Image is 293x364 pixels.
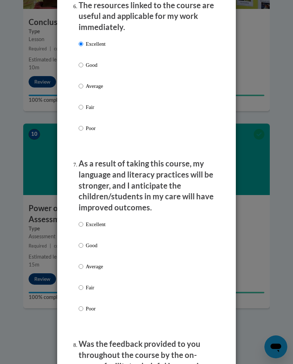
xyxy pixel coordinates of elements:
[86,263,105,270] p: Average
[79,82,83,90] input: Average
[79,220,83,228] input: Excellent
[79,241,83,249] input: Good
[79,284,83,291] input: Fair
[86,124,105,132] p: Poor
[86,220,105,228] p: Excellent
[86,40,105,48] p: Excellent
[86,103,105,111] p: Fair
[86,241,105,249] p: Good
[86,305,105,313] p: Poor
[79,158,214,213] p: As a result of taking this course, my language and literacy practices will be stronger, and I ant...
[79,305,83,313] input: Poor
[86,284,105,291] p: Fair
[79,103,83,111] input: Fair
[79,61,83,69] input: Good
[79,263,83,270] input: Average
[86,61,105,69] p: Good
[79,124,83,132] input: Poor
[86,82,105,90] p: Average
[79,40,83,48] input: Excellent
